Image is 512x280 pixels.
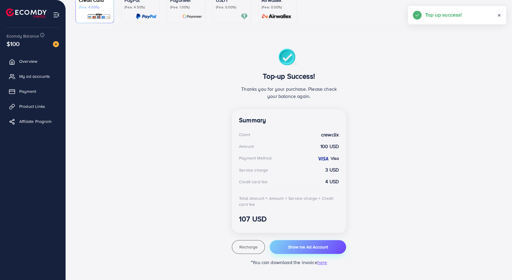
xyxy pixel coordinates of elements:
[320,143,339,150] strong: 100 USD
[239,117,339,124] h4: Summary
[239,244,257,250] span: Recharge
[425,11,462,19] h5: Top up success!
[5,70,61,82] a: My ad accounts
[19,103,45,109] span: Product Links
[232,259,346,266] p: *You can download the invoice
[6,38,21,50] span: $100
[321,131,339,138] strong: crewclix
[232,240,265,254] button: Recharge
[5,115,61,127] a: Affiliate Program
[53,41,59,47] img: image
[53,11,60,18] img: menu
[270,240,346,254] button: Show me Ad Account
[241,13,248,20] img: card
[170,5,202,10] p: (Fee: 1.00%)
[330,155,339,161] strong: Visa
[239,85,339,100] p: Thanks you for your purchase. Please check your balance again.
[6,8,47,18] img: logo
[260,13,293,20] img: card
[19,58,37,64] span: Overview
[239,155,271,161] div: Payment Method
[288,244,328,250] span: Show me Ad Account
[239,179,268,185] div: Credit card fee
[317,156,329,161] img: credit
[19,118,51,124] span: Affiliate Program
[486,253,507,275] iframe: Chat
[216,5,248,10] p: (Fee: 0.00%)
[239,195,339,208] div: Total Amount = Amount + Service charge + Credit card fee
[5,100,61,112] a: Product Links
[5,55,61,67] a: Overview
[325,178,339,185] strong: 4 USD
[19,88,36,94] span: Payment
[239,167,268,173] div: Service charge
[278,49,300,67] img: success
[79,5,111,10] p: (Fee: 4.00%)
[239,132,250,138] div: Client
[262,5,293,10] p: (Fee: 0.00%)
[5,85,61,97] a: Payment
[182,13,202,20] img: card
[124,5,156,10] p: (Fee: 4.50%)
[239,143,254,149] div: Amount
[87,13,111,20] img: card
[239,215,339,223] h3: 107 USD
[136,13,156,20] img: card
[317,259,327,266] span: here
[19,73,50,79] span: My ad accounts
[7,33,39,39] span: Ecomdy Balance
[325,166,339,173] strong: 3 USD
[239,72,339,81] h3: Top-up Success!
